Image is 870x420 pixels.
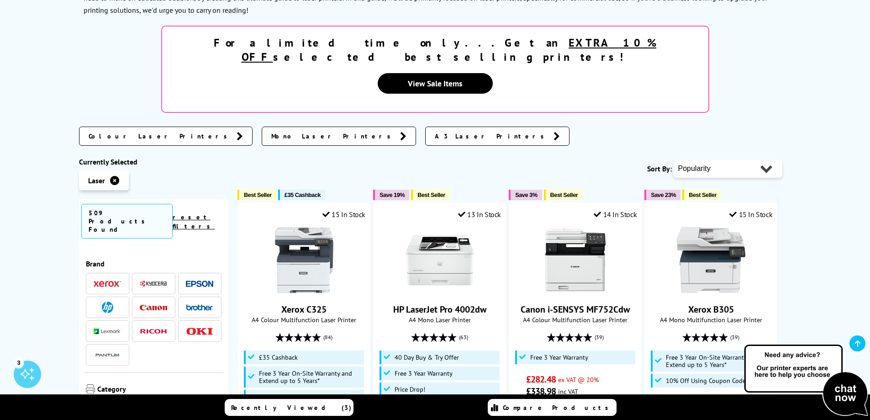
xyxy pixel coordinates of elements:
[406,226,474,294] img: HP LaserJet Pro 4002dw
[140,329,167,334] img: Ricoh
[102,302,113,313] img: HP
[94,329,121,334] img: Lexmark
[97,384,222,395] span: Category
[79,127,253,146] a: Colour Laser Printers
[378,73,493,94] a: View Sale Items
[270,287,338,296] a: Xerox C325
[285,191,321,198] span: £35 Cashback
[514,315,637,324] span: A4 Colour Multifunction Laser Printer
[378,315,501,324] span: A4 Mono Laser Printer
[544,190,583,200] button: Best Seller
[558,387,578,396] span: inc VAT
[86,384,95,393] img: Category
[231,404,352,412] span: Recently Viewed (3)
[237,190,276,200] button: Best Seller
[86,259,222,268] span: Brand
[677,287,745,296] a: Xerox B305
[186,328,213,335] img: OKI
[322,210,365,219] div: 15 In Stock
[94,278,121,289] a: Xerox
[666,377,766,384] span: 10% Off Using Coupon Code [DATE]
[406,287,474,296] a: HP LaserJet Pro 4002dw
[94,325,121,337] a: Lexmark
[259,354,298,361] span: £35 Cashback
[651,191,676,198] span: Save 23%
[688,303,734,315] a: Xerox B305
[94,302,121,313] a: HP
[380,191,405,198] span: Save 19%
[550,191,578,198] span: Best Seller
[594,210,637,219] div: 14 In Stock
[140,280,167,287] img: Kyocera
[435,132,549,141] span: A3 Laser Printers
[259,393,362,408] span: Ships with 1.5K Black and 1K CMY Toner Cartridges*
[281,303,327,315] a: Xerox C325
[666,354,769,368] span: Free 3 Year On-Site Warranty and Extend up to 5 Years*
[89,132,232,141] span: Colour Laser Printers
[186,325,213,337] a: OKI
[173,213,215,230] a: reset filters
[373,190,409,200] button: Save 19%
[530,354,588,361] span: Free 3 Year Warranty
[395,354,459,361] span: 40 Day Buy & Try Offer
[186,302,213,313] a: Brother
[225,399,353,416] a: Recently Viewed (3)
[323,329,332,346] span: (84)
[395,370,453,377] span: Free 3 Year Warranty
[271,132,395,141] span: Mono Laser Printers
[649,315,772,324] span: A4 Mono Multifunction Laser Printer
[458,210,501,219] div: 13 In Stock
[243,315,365,324] span: A4 Colour Multifunction Laser Printer
[242,36,657,64] u: EXTRA 10% OFF
[259,370,362,384] span: Free 3 Year On-Site Warranty and Extend up to 5 Years*
[411,190,450,200] button: Best Seller
[140,278,167,289] a: Kyocera
[682,190,721,200] button: Best Seller
[595,329,604,346] span: (39)
[214,36,656,64] strong: For a limited time only...Get an selected best selling printers!
[270,226,338,294] img: Xerox C325
[94,350,121,361] img: Pantum
[515,191,537,198] span: Save 3%
[526,385,556,397] span: £338.98
[140,325,167,337] a: Ricoh
[677,226,745,294] img: Xerox B305
[488,399,617,416] a: Compare Products
[262,127,416,146] a: Mono Laser Printers
[425,127,569,146] a: A3 Laser Printers
[729,210,772,219] div: 15 In Stock
[140,305,167,311] img: Canon
[644,190,680,200] button: Save 23%
[395,386,425,393] span: Price Drop!
[730,329,739,346] span: (39)
[278,190,325,200] button: £35 Cashback
[186,278,213,289] a: Epson
[14,357,24,367] div: 3
[94,281,121,287] img: Xerox
[509,190,542,200] button: Save 3%
[81,204,173,239] span: 509 Products Found
[186,281,213,287] img: Epson
[558,375,599,384] span: ex VAT @ 20%
[742,343,870,418] img: Open Live Chat window
[647,164,672,173] span: Sort By:
[186,304,213,311] img: Brother
[393,303,486,315] a: HP LaserJet Pro 4002dw
[79,157,229,166] div: Currently Selected
[140,302,167,313] a: Canon
[244,191,272,198] span: Best Seller
[503,404,613,412] span: Compare Products
[459,329,468,346] span: (63)
[541,226,610,294] img: Canon i-SENSYS MF752Cdw
[521,303,630,315] a: Canon i-SENSYS MF752Cdw
[541,287,610,296] a: Canon i-SENSYS MF752Cdw
[417,191,445,198] span: Best Seller
[526,373,556,385] span: £282.48
[689,191,717,198] span: Best Seller
[88,176,105,185] span: Laser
